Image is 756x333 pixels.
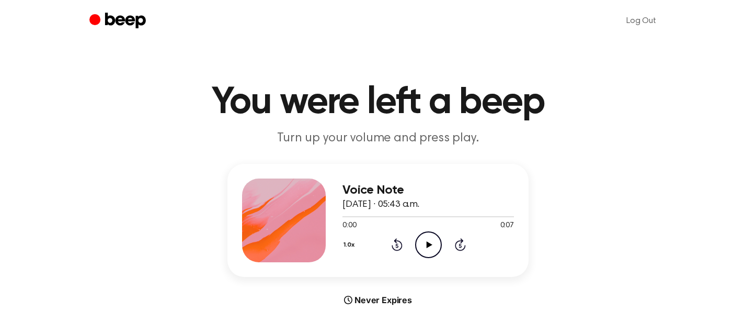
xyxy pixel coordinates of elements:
[616,8,667,34] a: Log Out
[342,220,356,231] span: 0:00
[89,11,148,31] a: Beep
[110,84,646,121] h1: You were left a beep
[500,220,514,231] span: 0:07
[342,183,514,197] h3: Voice Note
[177,130,579,147] p: Turn up your volume and press play.
[342,200,419,209] span: [DATE] · 05:43 a.m.
[342,236,359,254] button: 1.0x
[227,294,529,306] div: Never Expires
